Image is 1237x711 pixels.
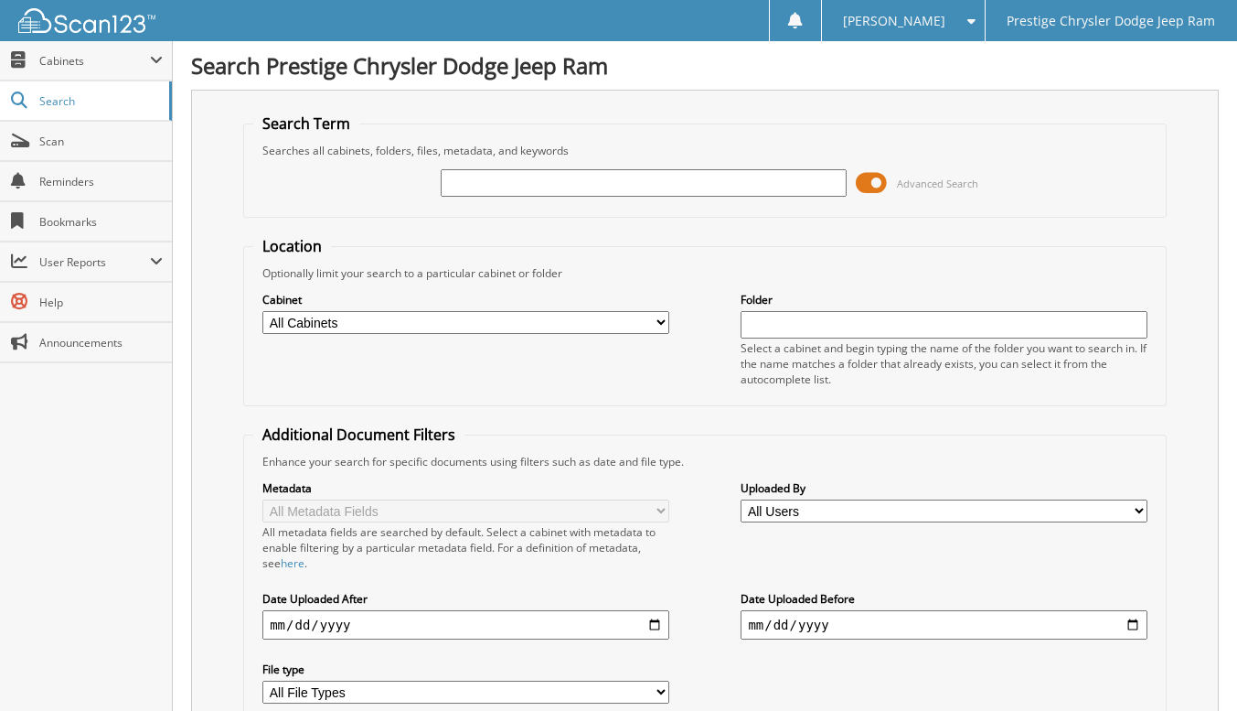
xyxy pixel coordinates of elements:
span: [PERSON_NAME] [843,16,945,27]
legend: Search Term [253,113,359,134]
label: File type [262,662,668,677]
span: Advanced Search [897,177,978,190]
span: Announcements [39,335,163,350]
span: Reminders [39,174,163,189]
span: Scan [39,134,163,149]
span: Help [39,295,163,310]
span: Cabinets [39,53,150,69]
label: Folder [741,292,1146,307]
label: Date Uploaded Before [741,591,1146,607]
div: All metadata fields are searched by default. Select a cabinet with metadata to enable filtering b... [262,524,668,571]
legend: Location [253,236,331,256]
span: User Reports [39,254,150,270]
img: scan123-logo-white.svg [18,8,155,33]
input: start [262,610,668,640]
div: Optionally limit your search to a particular cabinet or folder [253,265,1157,281]
input: end [741,610,1146,640]
div: Enhance your search for specific documents using filters such as date and file type. [253,454,1157,469]
label: Metadata [262,480,668,496]
span: Bookmarks [39,214,163,230]
iframe: Chat Widget [1146,623,1237,711]
span: Search [39,93,160,109]
div: Searches all cabinets, folders, files, metadata, and keywords [253,143,1157,158]
a: here [281,555,304,571]
div: Select a cabinet and begin typing the name of the folder you want to search in. If the name match... [741,340,1146,387]
span: Prestige Chrysler Dodge Jeep Ram [1007,16,1215,27]
label: Uploaded By [741,480,1146,496]
h1: Search Prestige Chrysler Dodge Jeep Ram [191,50,1219,81]
label: Date Uploaded After [262,591,668,607]
legend: Additional Document Filters [253,425,464,445]
label: Cabinet [262,292,668,307]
